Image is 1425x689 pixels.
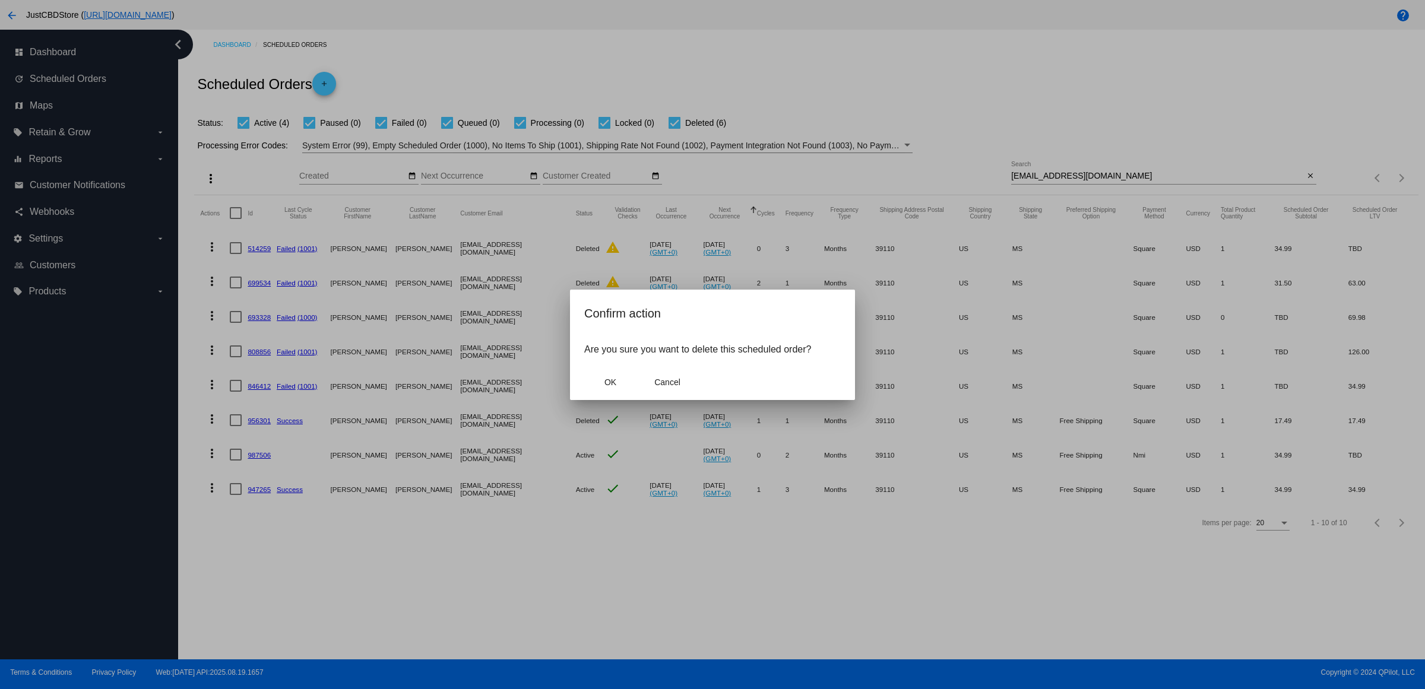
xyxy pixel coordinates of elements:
button: Close dialog [641,372,693,393]
button: Close dialog [584,372,636,393]
span: Cancel [654,377,680,387]
p: Are you sure you want to delete this scheduled order? [584,344,841,355]
span: OK [604,377,616,387]
h2: Confirm action [584,304,841,323]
